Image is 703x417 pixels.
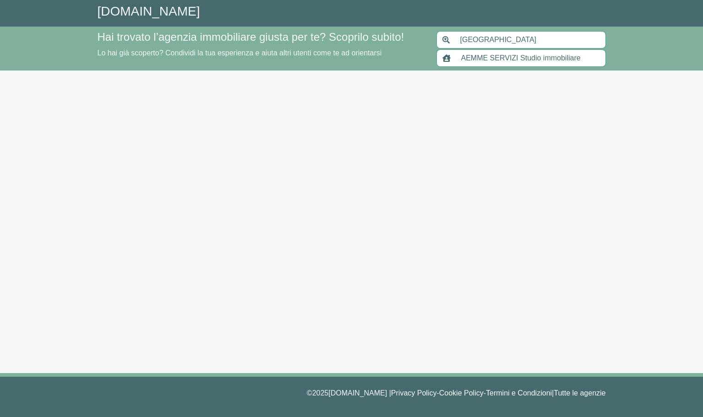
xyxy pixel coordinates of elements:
input: Inserisci area di ricerca (Comune o Provincia) [455,31,606,49]
p: © 2025 [DOMAIN_NAME] | - - | [98,388,606,399]
a: Privacy Policy [391,389,437,397]
a: Termini e Condizioni [486,389,552,397]
p: Lo hai già scoperto? Condividi la tua esperienza e aiuta altri utenti come te ad orientarsi [98,48,425,59]
input: Inserisci nome agenzia immobiliare [456,49,606,67]
a: Cookie Policy [439,389,484,397]
a: [DOMAIN_NAME] [98,4,200,18]
h4: Hai trovato l’agenzia immobiliare giusta per te? Scoprilo subito! [98,31,425,44]
a: Tutte le agenzie [554,389,605,397]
